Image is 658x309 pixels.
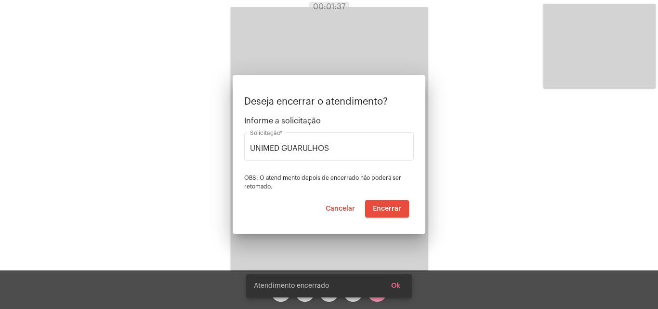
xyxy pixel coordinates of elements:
[326,205,355,212] span: Cancelar
[391,282,400,289] span: Ok
[254,281,329,291] span: Atendimento encerrado
[373,205,401,212] span: Encerrar
[313,3,345,11] span: 00:01:37
[318,200,363,217] button: Cancelar
[244,96,414,107] p: Deseja encerrar o atendimento?
[244,175,401,189] span: OBS: O atendimento depois de encerrado não poderá ser retomado.
[250,144,408,153] input: Buscar solicitação
[365,200,409,217] button: Encerrar
[244,117,414,125] span: Informe a solicitação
